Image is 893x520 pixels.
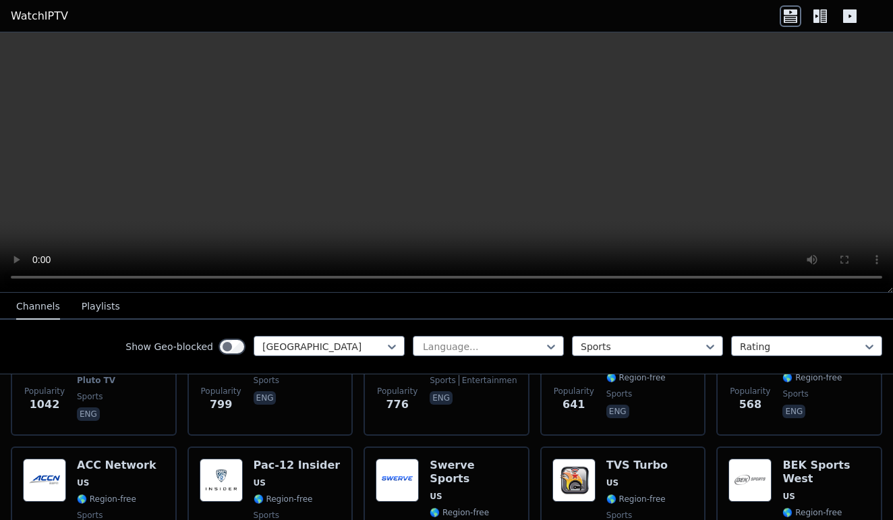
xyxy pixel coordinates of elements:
span: Popularity [377,386,417,397]
h6: ACC Network [77,459,156,472]
span: 799 [210,397,232,413]
button: Channels [16,294,60,320]
a: WatchIPTV [11,8,68,24]
span: Pluto TV [77,375,115,386]
span: US [430,491,442,502]
h6: Swerve Sports [430,459,517,486]
p: eng [254,391,277,405]
h6: BEK Sports West [782,459,870,486]
p: eng [782,405,805,418]
label: Show Geo-blocked [125,340,213,353]
img: Swerve Sports [376,459,419,502]
span: sports [782,388,808,399]
img: Pac-12 Insider [200,459,243,502]
span: US [782,491,795,502]
p: eng [77,407,100,421]
span: 1042 [30,397,60,413]
span: sports [77,391,103,402]
span: 🌎 Region-free [606,372,666,383]
span: US [254,478,266,488]
span: 🌎 Region-free [430,507,489,518]
img: TVS Turbo [552,459,596,502]
h6: TVS Turbo [606,459,668,472]
span: sports [254,375,279,386]
img: BEK Sports West [728,459,772,502]
span: 568 [739,397,761,413]
span: Popularity [730,386,770,397]
span: 🌎 Region-free [606,494,666,504]
span: 🌎 Region-free [77,494,136,504]
span: Popularity [554,386,594,397]
h6: Pac-12 Insider [254,459,341,472]
span: 🌎 Region-free [782,372,842,383]
span: entertainment [459,375,521,386]
p: eng [430,391,453,405]
span: 🌎 Region-free [254,494,313,504]
span: sports [430,375,455,386]
span: Popularity [201,386,241,397]
p: eng [606,405,629,418]
span: US [606,478,618,488]
span: 🌎 Region-free [782,507,842,518]
button: Playlists [82,294,120,320]
span: US [77,478,89,488]
span: 641 [563,397,585,413]
span: 776 [386,397,408,413]
img: ACC Network [23,459,66,502]
span: sports [606,388,632,399]
span: Popularity [24,386,65,397]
